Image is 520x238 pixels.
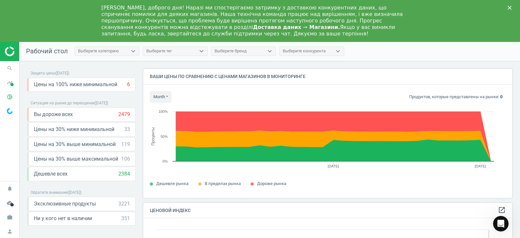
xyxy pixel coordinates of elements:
span: ( [DATE] ) [94,101,108,105]
text: 50% [161,135,168,139]
div: 106 [121,155,130,163]
i: pie_chart_outlined [4,91,16,103]
iframe: Intercom live chat [493,216,509,231]
span: Защита цены [31,71,55,75]
text: 0% [162,159,168,163]
i: search [4,62,16,74]
span: Обратите внимание [31,190,68,195]
b: 0 [500,94,502,99]
button: month [150,91,172,103]
b: Доставка даних ⇾ Магазини. [253,24,340,30]
div: Выберите категорию [78,48,119,54]
text: 100% [159,110,168,113]
div: 119 [121,141,130,148]
span: Рабочий стол [26,47,68,55]
div: Close [508,6,514,10]
div: Выберите конкурента [283,48,326,54]
h4: Ценовой индекс [143,203,512,218]
tspan: [DATE] [475,164,486,168]
span: ( [DATE] ) [68,190,82,195]
span: Дешевле всех [34,170,68,178]
i: cloud_done [4,197,16,209]
span: Цены на 30% выше минимальной [34,141,116,148]
i: timeline [4,76,16,89]
span: Ни у кого нет в наличии [34,215,92,222]
span: Дороже рынка [257,181,286,186]
div: 33 [124,126,130,133]
div: Выберите бренд [214,48,247,54]
span: Вы дороже всех [34,111,73,118]
span: Цены на 100% ниже минимальной [34,81,117,88]
span: Цены на 30% ниже минимальной [34,126,114,133]
span: Дешевле рынка [156,181,188,186]
div: 351 [121,215,130,222]
p: Продуктов, которые представлены на рынке: [409,94,502,100]
h4: Ваши цены по сравнению с ценами магазинов в мониторинге [143,69,512,84]
a: open_in_new [498,206,506,215]
i: person [4,225,16,238]
img: wGWNvw8QSZomAAAAABJRU5ErkJggg== [7,108,13,114]
tspan: [DATE] [328,164,339,168]
i: notifications [4,182,16,195]
span: Цены на 30% выше максимальной [34,155,118,163]
tspan: Проценты [151,127,155,145]
div: 2384 [118,170,130,178]
span: ( [DATE] ) [55,71,69,75]
span: В пределах рынка [205,181,241,186]
div: 2479 [118,111,130,118]
span: Эксклюзивные продукты [34,200,96,207]
div: [PERSON_NAME], доброго дня! Наразі ми спостерігаємо затримку з доставкою конкурентних даних, що с... [101,5,408,37]
img: ajHJNr6hYgQAAAAASUVORK5CYII= [5,46,51,56]
i: work [4,211,16,223]
div: 3221 [118,200,130,207]
div: Выберите тег [146,48,172,54]
span: Ситуация на рынке до переоценки [31,101,94,105]
div: 6 [127,81,130,88]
